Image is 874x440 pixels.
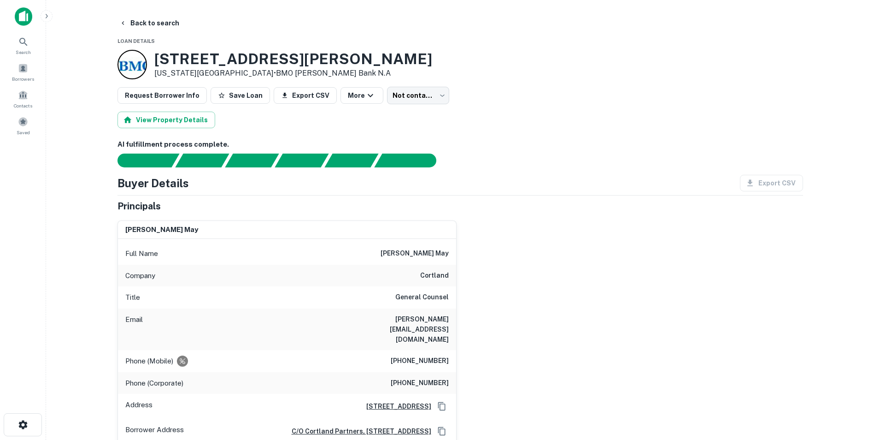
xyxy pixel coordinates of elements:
[375,154,447,167] div: AI fulfillment process complete.
[3,33,43,58] a: Search
[125,399,153,413] p: Address
[324,154,378,167] div: Principals found, still searching for contact information. This may take time...
[154,68,432,79] p: [US_STATE][GEOGRAPHIC_DATA] •
[12,75,34,83] span: Borrowers
[117,112,215,128] button: View Property Details
[211,87,270,104] button: Save Loan
[125,424,184,438] p: Borrower Address
[177,356,188,367] div: Requests to not be contacted at this number
[125,314,143,345] p: Email
[276,69,391,77] a: BMO [PERSON_NAME] Bank N.A
[117,139,803,150] h6: AI fulfillment process complete.
[3,86,43,111] a: Contacts
[387,87,449,104] div: Not contacted
[338,314,449,345] h6: [PERSON_NAME][EMAIL_ADDRESS][DOMAIN_NAME]
[274,87,337,104] button: Export CSV
[125,270,155,281] p: Company
[275,154,328,167] div: Principals found, AI now looking for contact information...
[3,59,43,84] a: Borrowers
[17,129,30,136] span: Saved
[828,366,874,410] iframe: Chat Widget
[435,424,449,438] button: Copy Address
[340,87,383,104] button: More
[125,356,173,367] p: Phone (Mobile)
[435,399,449,413] button: Copy Address
[391,356,449,367] h6: [PHONE_NUMBER]
[3,113,43,138] a: Saved
[117,38,155,44] span: Loan Details
[175,154,229,167] div: Your request is received and processing...
[284,426,431,436] a: c/o cortland partners, [STREET_ADDRESS]
[106,154,176,167] div: Sending borrower request to AI...
[391,378,449,389] h6: [PHONE_NUMBER]
[116,15,183,31] button: Back to search
[117,175,189,191] h4: Buyer Details
[14,102,32,109] span: Contacts
[16,48,31,56] span: Search
[125,378,183,389] p: Phone (Corporate)
[381,248,449,259] h6: [PERSON_NAME] may
[225,154,279,167] div: Documents found, AI parsing details...
[125,225,198,235] h6: [PERSON_NAME] may
[125,292,140,303] p: Title
[359,401,431,411] a: [STREET_ADDRESS]
[420,270,449,281] h6: cortland
[395,292,449,303] h6: General Counsel
[125,248,158,259] p: Full Name
[117,199,161,213] h5: Principals
[15,7,32,26] img: capitalize-icon.png
[117,87,207,104] button: Request Borrower Info
[154,50,432,68] h3: [STREET_ADDRESS][PERSON_NAME]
